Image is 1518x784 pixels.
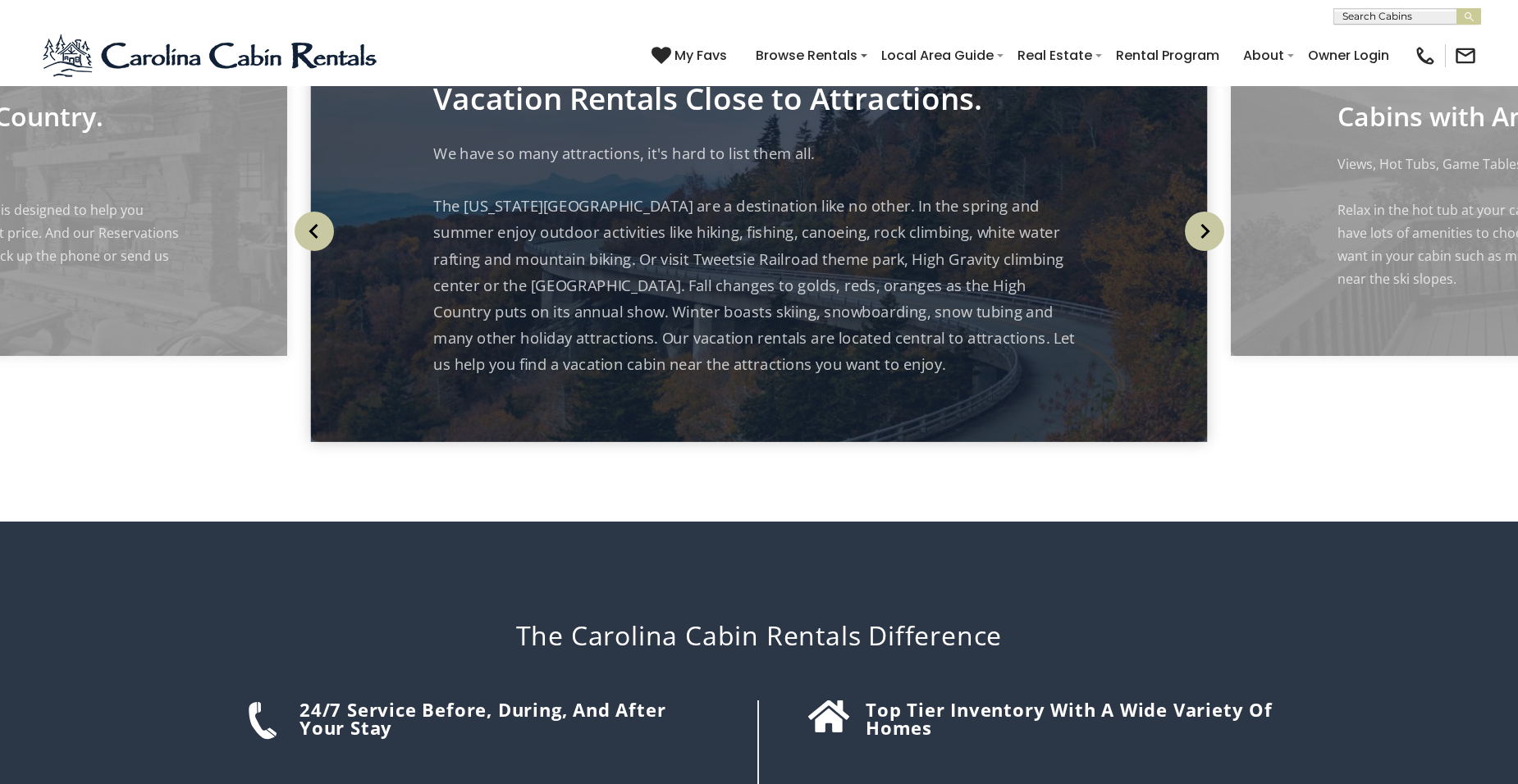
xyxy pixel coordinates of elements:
img: Blue-2.png [41,31,382,80]
a: Real Estate [1009,41,1100,70]
a: About [1235,41,1292,70]
a: Rental Program [1108,41,1228,70]
p: Vacation Rentals Close to Attractions. [433,85,1085,112]
img: arrow [295,212,334,251]
button: Previous [287,194,341,268]
a: Browse Rentals [748,41,866,70]
img: phone-regular-black.png [1414,44,1437,67]
a: My Favs [652,45,731,66]
span: My Favs [674,45,727,66]
h2: The Carolina Cabin Rentals Difference [234,620,1284,651]
p: We have so many attractions, it's hard to list them all. The [US_STATE][GEOGRAPHIC_DATA] are a de... [433,140,1085,378]
button: Next [1177,194,1231,268]
a: Local Area Guide [873,41,1002,70]
h5: Top tier inventory with a wide variety of homes [866,700,1276,736]
h5: 24/7 Service before, during, and after your stay [299,700,716,736]
a: Owner Login [1300,41,1397,70]
img: arrow [1185,212,1224,251]
img: mail-regular-black.png [1454,44,1477,67]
